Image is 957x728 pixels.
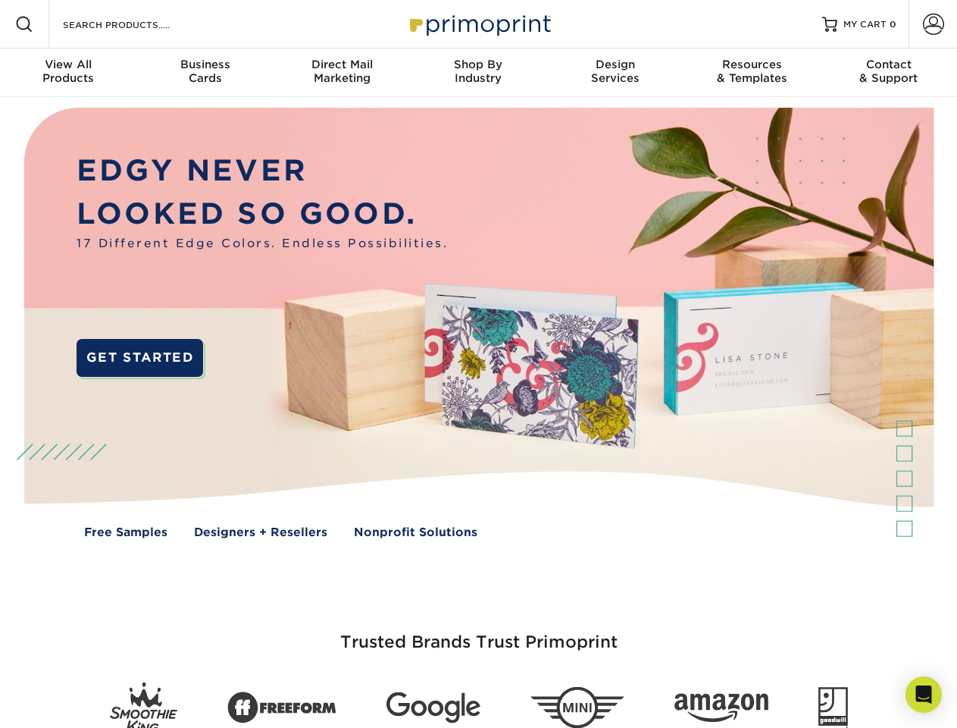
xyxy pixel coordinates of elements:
span: 0 [890,19,896,30]
a: Free Samples [84,524,167,541]
p: EDGY NEVER [77,149,448,193]
div: & Support [821,58,957,85]
span: Business [136,58,273,71]
a: BusinessCards [136,49,273,97]
img: Amazon [674,694,768,723]
span: Direct Mail [274,58,410,71]
div: Services [547,58,683,85]
input: SEARCH PRODUCTS..... [61,15,209,33]
img: Primoprint [403,8,555,40]
div: Open Intercom Messenger [905,676,942,713]
span: Contact [821,58,957,71]
img: Goodwill [818,687,848,728]
a: DesignServices [547,49,683,97]
a: Resources& Templates [683,49,820,97]
div: & Templates [683,58,820,85]
div: Industry [410,58,546,85]
div: Cards [136,58,273,85]
a: GET STARTED [77,339,203,377]
span: 17 Different Edge Colors. Endless Possibilities. [77,235,448,253]
img: Google [386,692,480,723]
a: Contact& Support [821,49,957,97]
a: Shop ByIndustry [410,49,546,97]
span: Resources [683,58,820,71]
a: Nonprofit Solutions [354,524,477,541]
span: Shop By [410,58,546,71]
h3: Trusted Brands Trust Primoprint [36,596,922,670]
a: Designers + Resellers [194,524,327,541]
span: Design [547,58,683,71]
span: MY CART [843,18,887,31]
a: Direct MailMarketing [274,49,410,97]
p: LOOKED SO GOOD. [77,193,448,236]
div: Marketing [274,58,410,85]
